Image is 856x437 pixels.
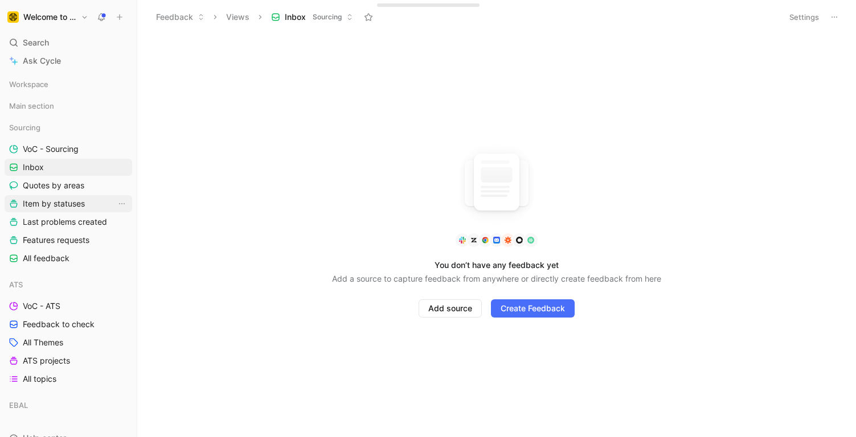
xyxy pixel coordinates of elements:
[5,397,132,417] div: EBAL
[23,162,44,173] span: Inbox
[116,198,128,209] button: View actions
[23,143,79,155] span: VoC - Sourcing
[5,232,132,249] a: Features requests
[5,276,132,387] div: ATSVoC - ATSFeedback to checkAll ThemesATS projectsAll topics
[491,299,575,318] button: Create Feedback
[221,9,255,26] button: Views
[5,250,132,267] a: All feedback
[5,177,132,194] a: Quotes by areas
[313,11,342,23] span: Sourcing
[9,122,40,133] span: Sourcing
[5,298,132,315] a: VoC - ATS
[23,234,89,246] span: Features requests
[5,276,132,293] div: ATS
[23,12,76,22] h1: Welcome to the Jungle
[5,213,132,230] a: Last problems created
[481,160,513,197] img: union-DK3My0bZ.svg
[23,216,107,228] span: Last problems created
[266,9,358,26] button: InboxSourcing
[5,119,132,136] div: Sourcing
[435,258,559,272] div: You don’t have any feedback yet
[5,195,132,212] a: Item by statusesView actions
[332,272,661,286] div: Add a source to capture feedback from anywhere or directly create feedback from here
[5,352,132,369] a: ATS projects
[5,316,132,333] a: Feedback to check
[5,334,132,351] a: All Themes
[23,198,85,209] span: Item by statuses
[9,279,23,290] span: ATS
[151,9,210,26] button: Feedback
[5,76,132,93] div: Workspace
[23,355,70,366] span: ATS projects
[9,399,28,411] span: EBAL
[7,11,19,23] img: Welcome to the Jungle
[23,300,60,312] span: VoC - ATS
[9,100,54,112] span: Main section
[501,302,565,315] span: Create Feedback
[5,97,132,114] div: Main section
[428,302,472,315] span: Add source
[5,397,132,414] div: EBAL
[5,52,132,69] a: Ask Cycle
[5,97,132,118] div: Main section
[23,319,95,330] span: Feedback to check
[23,337,63,348] span: All Themes
[23,253,69,264] span: All feedback
[5,119,132,267] div: SourcingVoC - SourcingInboxQuotes by areasItem by statusesView actionsLast problems createdFeatur...
[5,34,132,51] div: Search
[5,141,132,158] a: VoC - Sourcing
[9,79,48,90] span: Workspace
[784,9,824,25] button: Settings
[5,9,91,25] button: Welcome to the JungleWelcome to the Jungle
[5,370,132,387] a: All topics
[285,11,306,23] span: Inbox
[23,180,84,191] span: Quotes by areas
[23,54,61,68] span: Ask Cycle
[419,299,482,318] button: Add source
[23,373,56,385] span: All topics
[23,36,49,50] span: Search
[5,159,132,176] a: Inbox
